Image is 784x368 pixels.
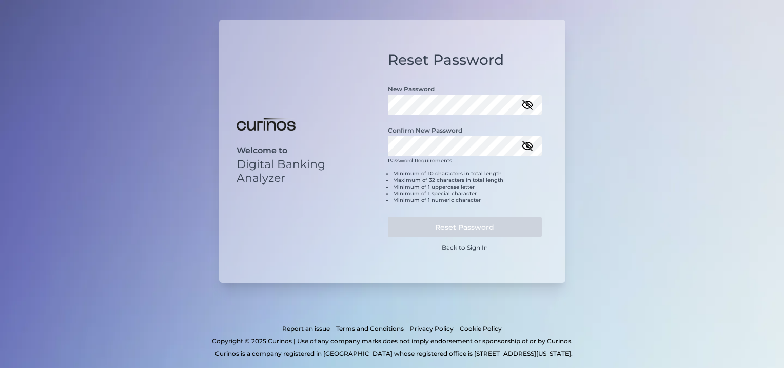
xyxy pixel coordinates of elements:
button: Reset Password [388,217,542,237]
li: Maximum of 32 characters in total length [393,177,542,183]
a: Back to Sign In [442,244,488,251]
a: Terms and Conditions [336,323,404,335]
p: Copyright © 2025 Curinos | Use of any company marks does not imply endorsement or sponsorship of ... [50,335,734,347]
p: Welcome to [237,145,347,155]
a: Privacy Policy [410,323,454,335]
p: Curinos is a company registered in [GEOGRAPHIC_DATA] whose registered office is [STREET_ADDRESS][... [53,347,734,360]
label: New Password [388,85,435,93]
img: Digital Banking Analyzer [237,118,296,131]
div: Password Requirements [388,157,542,212]
li: Minimum of 10 characters in total length [393,170,542,177]
h1: Reset Password [388,51,542,69]
a: Report an issue [282,323,330,335]
p: Digital Banking Analyzer [237,157,347,185]
li: Minimum of 1 numeric character [393,197,542,204]
li: Minimum of 1 special character [393,190,542,197]
label: Confirm New Password [388,126,462,134]
a: Cookie Policy [460,323,502,335]
li: Minimum of 1 uppercase letter [393,183,542,190]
